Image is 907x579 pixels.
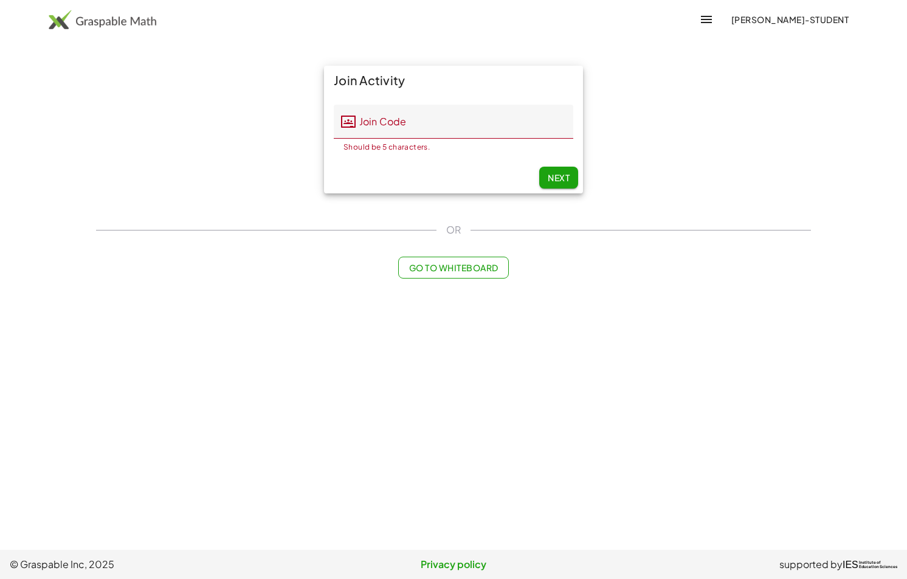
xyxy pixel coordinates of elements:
button: Go to Whiteboard [398,257,508,279]
span: supported by [779,557,843,572]
span: [PERSON_NAME]-Student [731,14,849,25]
div: Should be 5 characters. [343,144,564,151]
span: OR [446,223,461,237]
span: Institute of Education Sciences [859,561,897,569]
span: Next [548,172,570,183]
span: Go to Whiteboard [409,262,498,273]
div: Join Activity [324,66,583,95]
a: IESInstitute ofEducation Sciences [843,557,897,572]
button: Next [539,167,578,189]
span: IES [843,559,858,570]
span: © Graspable Inc, 2025 [10,557,306,572]
a: Privacy policy [306,557,602,572]
button: [PERSON_NAME]-Student [721,9,858,30]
